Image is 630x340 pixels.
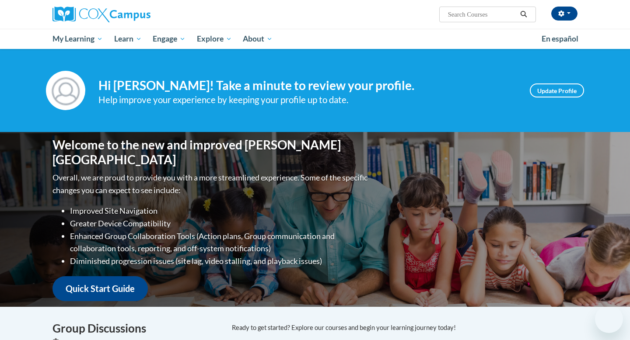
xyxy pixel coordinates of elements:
a: Cox Campus [52,7,219,22]
a: My Learning [47,29,108,49]
h4: Hi [PERSON_NAME]! Take a minute to review your profile. [98,78,517,93]
a: Learn [108,29,147,49]
span: Explore [197,34,232,44]
h1: Welcome to the new and improved [PERSON_NAME][GEOGRAPHIC_DATA] [52,138,370,167]
img: Cox Campus [52,7,150,22]
span: En español [542,34,578,43]
input: Search Courses [447,9,517,20]
button: Account Settings [551,7,577,21]
h4: Group Discussions [52,320,219,337]
a: Update Profile [530,83,584,97]
iframe: Button to launch messaging window [595,305,623,333]
button: Search [517,9,530,20]
a: Explore [191,29,238,49]
span: Engage [153,34,185,44]
a: Quick Start Guide [52,276,148,301]
a: En español [536,30,584,48]
div: Main menu [39,29,591,49]
img: Profile Image [46,71,85,110]
a: About [238,29,279,49]
li: Greater Device Compatibility [70,217,370,230]
span: My Learning [52,34,103,44]
p: Overall, we are proud to provide you with a more streamlined experience. Some of the specific cha... [52,171,370,197]
span: About [243,34,273,44]
li: Diminished progression issues (site lag, video stalling, and playback issues) [70,255,370,267]
div: Help improve your experience by keeping your profile up to date. [98,93,517,107]
span: Learn [114,34,142,44]
li: Enhanced Group Collaboration Tools (Action plans, Group communication and collaboration tools, re... [70,230,370,255]
a: Engage [147,29,191,49]
li: Improved Site Navigation [70,205,370,217]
